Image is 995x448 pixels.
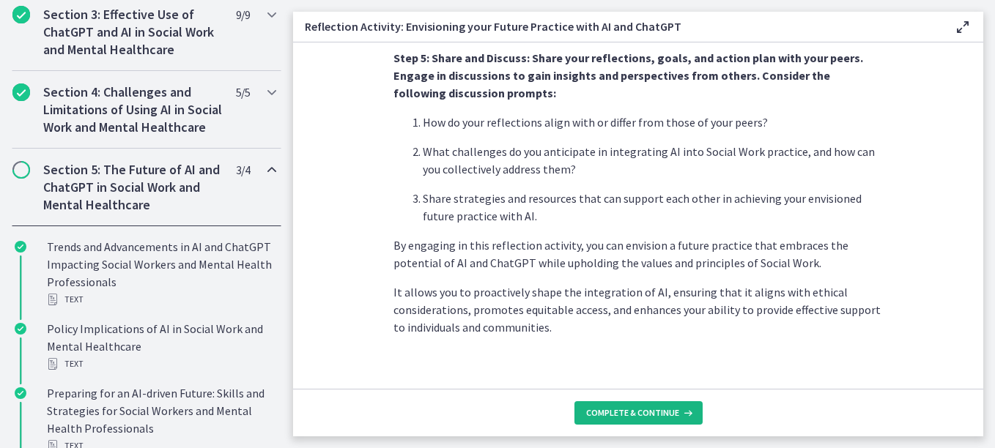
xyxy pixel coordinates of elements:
[236,6,250,23] span: 9 / 9
[423,143,883,178] p: What challenges do you anticipate in integrating AI into Social Work practice, and how can you co...
[15,387,26,399] i: Completed
[423,190,883,225] p: Share strategies and resources that can support each other in achieving your envisioned future pr...
[47,238,275,308] div: Trends and Advancements in AI and ChatGPT Impacting Social Workers and Mental Health Professionals
[574,401,703,425] button: Complete & continue
[43,83,222,136] h2: Section 4: Challenges and Limitations of Using AI in Social Work and Mental Healthcare
[393,283,883,336] p: It allows you to proactively shape the integration of AI, ensuring that it aligns with ethical co...
[586,407,679,419] span: Complete & continue
[236,161,250,179] span: 3 / 4
[305,18,931,35] h3: Reflection Activity: Envisioning your Future Practice with AI and ChatGPT
[43,161,222,214] h2: Section 5: The Future of AI and ChatGPT in Social Work and Mental Healthcare
[47,291,275,308] div: Text
[12,6,30,23] i: Completed
[236,83,250,101] span: 5 / 5
[47,320,275,373] div: Policy Implications of AI in Social Work and Mental Healthcare
[15,241,26,253] i: Completed
[15,323,26,335] i: Completed
[423,113,883,131] p: How do your reflections align with or differ from those of your peers?
[12,83,30,101] i: Completed
[43,6,222,59] h2: Section 3: Effective Use of ChatGPT and AI in Social Work and Mental Healthcare
[393,236,883,272] p: By engaging in this reflection activity, you can envision a future practice that embraces the pot...
[47,355,275,373] div: Text
[393,51,863,100] strong: Step 5: Share and Discuss: Share your reflections, goals, and action plan with your peers. Engage...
